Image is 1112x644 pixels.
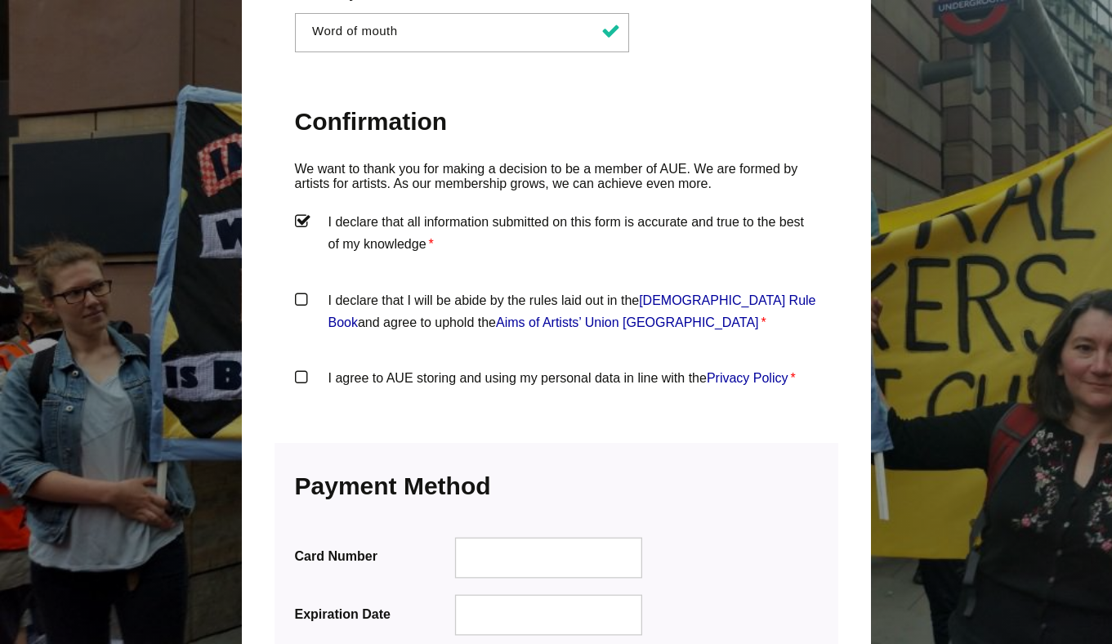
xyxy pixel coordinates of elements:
a: Privacy Policy [707,371,788,385]
label: I agree to AUE storing and using my personal data in line with the [295,367,818,416]
iframe: Secure expiration date input frame [467,606,632,624]
h2: Confirmation [295,105,818,137]
label: I declare that I will be abide by the rules laid out in the and agree to uphold the [295,289,818,338]
label: Expiration Date [295,603,452,625]
iframe: Secure card number input frame [467,548,632,566]
li: Word of mouth [308,24,625,38]
label: I declare that all information submitted on this form is accurate and true to the best of my know... [295,211,818,260]
a: [DEMOGRAPHIC_DATA] Rule Book [328,293,816,329]
a: Aims of Artists’ Union [GEOGRAPHIC_DATA] [496,315,759,329]
label: Card Number [295,545,452,567]
p: We want to thank you for making a decision to be a member of AUE. We are formed by artists for ar... [295,162,818,192]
